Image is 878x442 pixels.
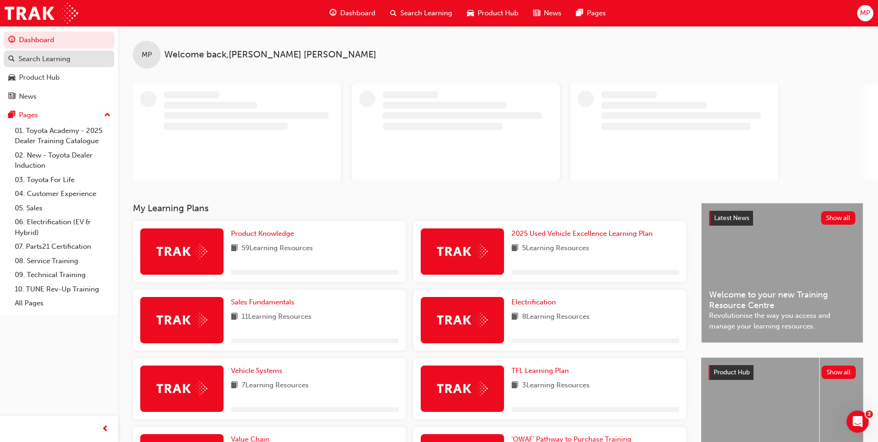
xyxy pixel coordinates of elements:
[330,7,336,19] span: guage-icon
[11,187,114,201] a: 04. Customer Experience
[576,7,583,19] span: pages-icon
[467,7,474,19] span: car-icon
[511,366,573,376] a: TFL Learning Plan
[857,5,873,21] button: MP
[11,173,114,187] a: 03. Toyota For Life
[156,244,207,259] img: Trak
[231,229,294,238] span: Product Knowledge
[231,298,294,306] span: Sales Fundamentals
[4,51,114,68] a: Search Learning
[142,50,152,60] span: MP
[587,8,606,19] span: Pages
[400,8,452,19] span: Search Learning
[19,91,37,102] div: News
[322,4,383,23] a: guage-iconDashboard
[860,8,870,19] span: MP
[242,311,311,323] span: 11 Learning Resources
[709,290,855,310] span: Welcome to your new Training Resource Centre
[4,88,114,105] a: News
[866,410,873,418] span: 2
[511,297,560,308] a: Electrification
[437,313,488,327] img: Trak
[511,311,518,323] span: book-icon
[4,32,114,49] a: Dashboard
[437,381,488,396] img: Trak
[569,4,613,23] a: pages-iconPages
[460,4,526,23] a: car-iconProduct Hub
[133,203,686,214] h3: My Learning Plans
[511,228,656,239] a: 2025 Used Vehicle Excellence Learning Plan
[340,8,375,19] span: Dashboard
[5,3,78,24] img: Trak
[11,240,114,254] a: 07. Parts21 Certification
[11,148,114,173] a: 02. New - Toyota Dealer Induction
[242,380,309,391] span: 7 Learning Resources
[231,228,298,239] a: Product Knowledge
[511,229,653,238] span: 2025 Used Vehicle Excellence Learning Plan
[526,4,569,23] a: news-iconNews
[4,107,114,124] button: Pages
[11,282,114,297] a: 10. TUNE Rev-Up Training
[8,111,15,120] span: pages-icon
[242,243,313,254] span: 59 Learning Resources
[11,124,114,148] a: 01. Toyota Academy - 2025 Dealer Training Catalogue
[511,298,556,306] span: Electrification
[709,211,855,226] a: Latest NewsShow all
[19,72,60,83] div: Product Hub
[4,30,114,107] button: DashboardSearch LearningProduct HubNews
[11,268,114,282] a: 09. Technical Training
[231,243,238,254] span: book-icon
[11,254,114,268] a: 08. Service Training
[19,110,38,120] div: Pages
[156,381,207,396] img: Trak
[511,380,518,391] span: book-icon
[822,366,856,379] button: Show all
[383,4,460,23] a: search-iconSearch Learning
[11,296,114,310] a: All Pages
[19,54,70,64] div: Search Learning
[8,74,15,82] span: car-icon
[8,36,15,44] span: guage-icon
[231,366,282,375] span: Vehicle Systems
[709,365,856,380] a: Product HubShow all
[701,203,863,343] a: Latest NewsShow allWelcome to your new Training Resource CentreRevolutionise the way you access a...
[714,368,750,376] span: Product Hub
[4,69,114,86] a: Product Hub
[231,297,298,308] a: Sales Fundamentals
[714,214,749,222] span: Latest News
[102,423,109,435] span: prev-icon
[8,93,15,101] span: news-icon
[544,8,561,19] span: News
[821,211,856,225] button: Show all
[511,366,569,375] span: TFL Learning Plan
[156,313,207,327] img: Trak
[231,366,286,376] a: Vehicle Systems
[847,410,869,433] iframe: Intercom live chat
[533,7,540,19] span: news-icon
[478,8,518,19] span: Product Hub
[522,380,590,391] span: 3 Learning Resources
[709,310,855,331] span: Revolutionise the way you access and manage your learning resources.
[522,243,589,254] span: 5 Learning Resources
[522,311,590,323] span: 8 Learning Resources
[231,380,238,391] span: book-icon
[437,244,488,259] img: Trak
[511,243,518,254] span: book-icon
[11,215,114,240] a: 06. Electrification (EV & Hybrid)
[8,55,15,63] span: search-icon
[104,109,111,121] span: up-icon
[164,50,376,60] span: Welcome back , [PERSON_NAME] [PERSON_NAME]
[390,7,397,19] span: search-icon
[231,311,238,323] span: book-icon
[11,201,114,215] a: 05. Sales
